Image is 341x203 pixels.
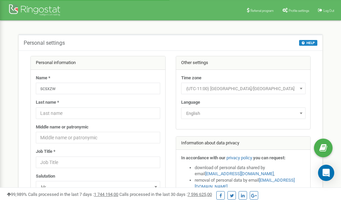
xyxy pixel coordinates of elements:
label: Salutation [36,173,55,180]
input: Middle name or patronymic [36,132,160,143]
a: [EMAIL_ADDRESS][DOMAIN_NAME] [205,171,274,176]
strong: you can request: [253,155,286,160]
span: Calls processed in the last 30 days : [119,192,212,197]
label: Last name * [36,99,59,106]
div: Personal information [31,56,165,70]
input: Job Title [36,157,160,168]
div: Other settings [176,56,311,70]
label: Job Title * [36,148,55,155]
label: Language [181,99,200,106]
label: Time zone [181,75,201,81]
button: HELP [299,40,317,46]
span: Mr. [38,182,158,192]
u: 1 744 194,00 [94,192,118,197]
span: Log Out [323,9,334,13]
label: Name * [36,75,50,81]
li: download of personal data shared by email , [195,165,306,177]
li: removal of personal data by email , [195,177,306,190]
a: privacy policy [226,155,252,160]
span: Calls processed in the last 7 days : [28,192,118,197]
span: Profile settings [289,9,309,13]
div: Information about data privacy [176,137,311,150]
span: (UTC-11:00) Pacific/Midway [181,83,306,94]
u: 7 596 625,00 [188,192,212,197]
span: Referral program [250,9,274,13]
h5: Personal settings [24,40,65,46]
input: Name [36,83,160,94]
span: 99,989% [7,192,27,197]
strong: In accordance with our [181,155,225,160]
span: Mr. [36,181,160,192]
div: Open Intercom Messenger [318,165,334,181]
span: English [181,107,306,119]
span: (UTC-11:00) Pacific/Midway [184,84,303,94]
span: English [184,109,303,118]
input: Last name [36,107,160,119]
label: Middle name or patronymic [36,124,89,130]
